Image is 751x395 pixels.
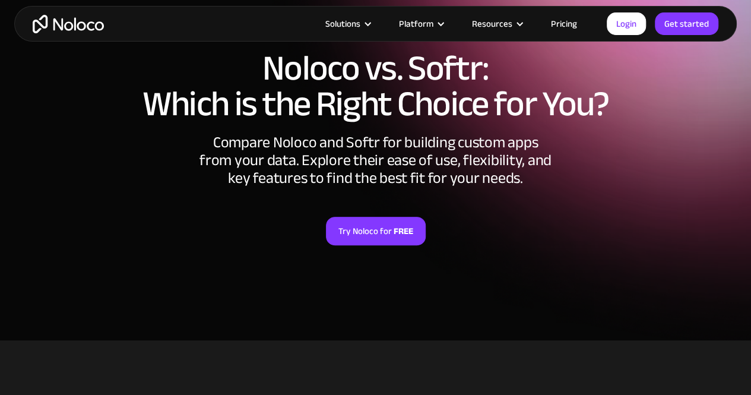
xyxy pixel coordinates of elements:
div: Solutions [325,16,360,31]
strong: FREE [394,223,413,239]
div: Platform [399,16,433,31]
div: Compare Noloco and Softr for building custom apps from your data. Explore their ease of use, flex... [198,134,554,187]
a: home [33,15,104,33]
div: Resources [472,16,512,31]
a: Try Noloco forFREE [326,217,426,245]
a: Pricing [536,16,592,31]
div: Resources [457,16,536,31]
h1: Noloco vs. Softr: Which is the Right Choice for You? [12,50,739,122]
a: Get started [655,12,718,35]
a: Login [607,12,646,35]
div: Solutions [310,16,384,31]
div: Platform [384,16,457,31]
